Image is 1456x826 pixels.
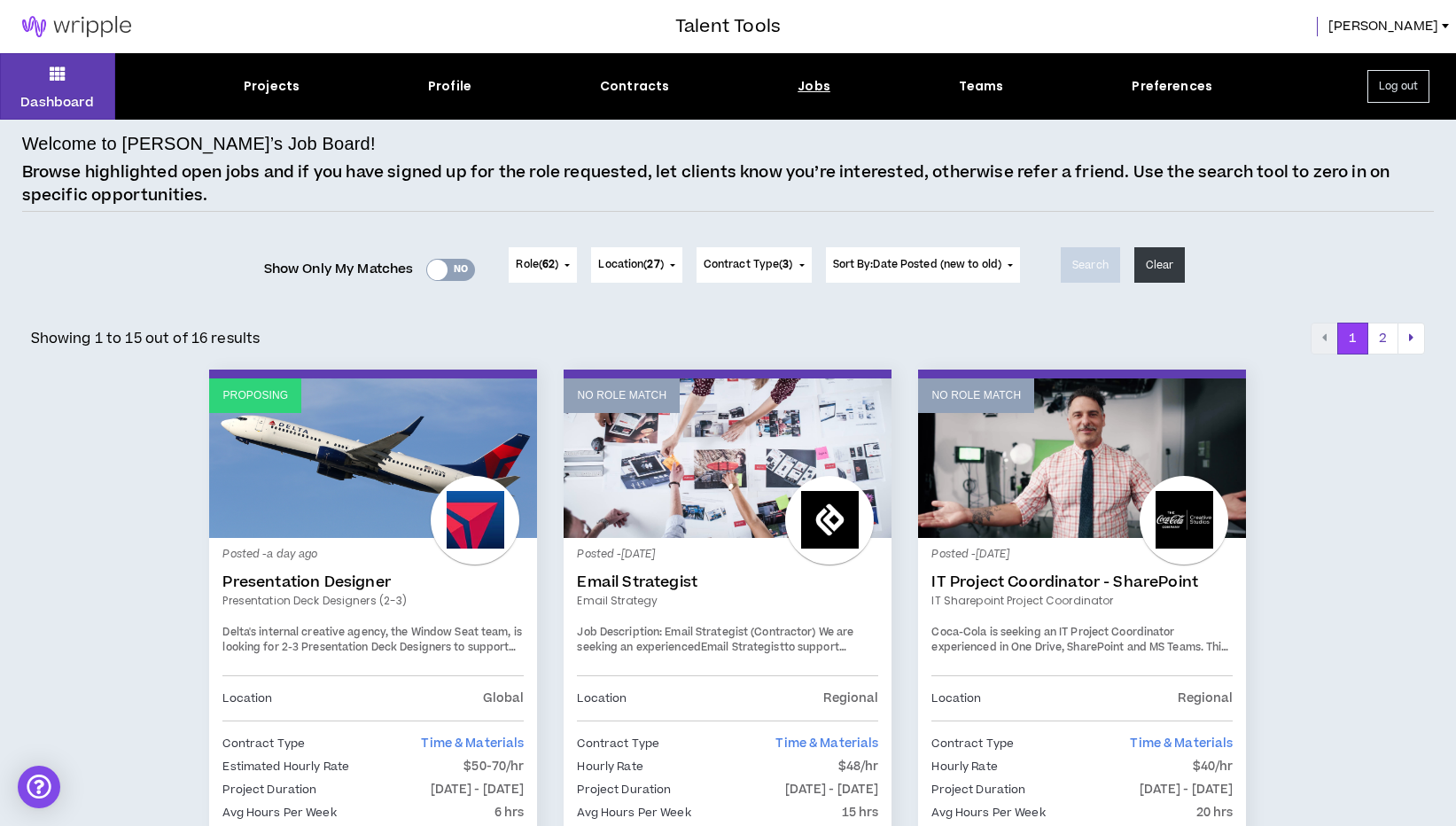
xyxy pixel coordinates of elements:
button: Sort By:Date Posted (new to old) [826,247,1021,283]
a: IT Project Coordinator - SharePoint [931,573,1233,591]
p: Location [931,689,981,708]
p: Location [222,689,272,708]
a: IT Sharepoint Project Coordinator [931,593,1233,609]
button: 1 [1337,323,1368,355]
p: Posted - a day ago [222,547,524,563]
span: Sort By: Date Posted (new to old) [833,257,1002,272]
p: $40/hr [1193,757,1234,776]
div: Open Intercom Messenger [18,766,60,808]
p: Posted - [DATE] [931,547,1233,563]
p: Regional [823,689,878,708]
p: Estimated Hourly Rate [222,757,349,776]
button: Role(62) [509,247,577,283]
p: 15 hrs [842,803,879,822]
span: 62 [542,257,555,272]
p: Contract Type [931,734,1014,753]
div: Preferences [1132,77,1212,96]
div: Profile [428,77,471,96]
p: Proposing [222,387,288,404]
span: Contract Type ( ) [704,257,793,273]
p: Avg Hours Per Week [931,803,1045,822]
p: Project Duration [222,780,316,799]
span: Time & Materials [1130,735,1233,752]
a: Email Strategist [577,573,878,591]
p: [DATE] - [DATE] [785,780,879,799]
p: Avg Hours Per Week [577,803,690,822]
p: Location [577,689,627,708]
span: Show Only My Matches [264,256,414,283]
p: No Role Match [931,387,1021,404]
strong: Email Strategist [701,640,784,655]
span: Location ( ) [598,257,663,273]
p: Browse highlighted open jobs and if you have signed up for the role requested, let clients know y... [22,161,1435,206]
a: Email Strategy [577,593,878,609]
p: [DATE] - [DATE] [1140,780,1234,799]
p: $48/hr [838,757,879,776]
p: 20 hrs [1196,803,1234,822]
p: No Role Match [577,387,666,404]
p: Regional [1178,689,1233,708]
p: Project Duration [577,780,671,799]
span: Coca-Cola is seeking an IT Project Coordinator experienced in One Drive, SharePoint and MS Teams.... [931,625,1228,702]
h4: Welcome to [PERSON_NAME]’s Job Board! [22,130,376,157]
div: Projects [244,77,300,96]
div: Teams [959,77,1004,96]
span: [PERSON_NAME] [1328,17,1438,36]
button: Clear [1134,247,1186,283]
span: Role ( ) [516,257,558,273]
a: Proposing [209,378,537,538]
p: Hourly Rate [577,757,642,776]
div: Contracts [600,77,669,96]
a: Presentation Designer [222,573,524,591]
a: No Role Match [564,378,892,538]
p: $50-70/hr [463,757,524,776]
span: 27 [647,257,659,272]
p: 6 hrs [494,803,525,822]
span: Time & Materials [775,735,878,752]
p: Hourly Rate [931,757,997,776]
p: Contract Type [222,734,305,753]
p: Dashboard [20,93,94,112]
span: 3 [783,257,789,272]
strong: Job Description: Email Strategist (Contractor) [577,625,815,640]
button: Log out [1367,70,1429,103]
span: Time & Materials [421,735,524,752]
span: We are seeking an experienced [577,625,853,656]
p: Showing 1 to 15 out of 16 results [31,328,261,349]
a: Presentation Deck Designers (2-3) [222,593,524,609]
p: Contract Type [577,734,659,753]
h3: Talent Tools [675,13,781,40]
span: Delta's internal creative agency, the Window Seat team, is looking for 2-3 Presentation Deck Desi... [222,625,521,687]
button: Contract Type(3) [697,247,812,283]
button: Search [1061,247,1120,283]
a: No Role Match [918,378,1246,538]
p: Project Duration [931,780,1025,799]
button: Location(27) [591,247,681,283]
p: Avg Hours Per Week [222,803,336,822]
button: 2 [1367,323,1398,355]
p: Global [483,689,525,708]
p: Posted - [DATE] [577,547,878,563]
nav: pagination [1311,323,1425,355]
p: [DATE] - [DATE] [431,780,525,799]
